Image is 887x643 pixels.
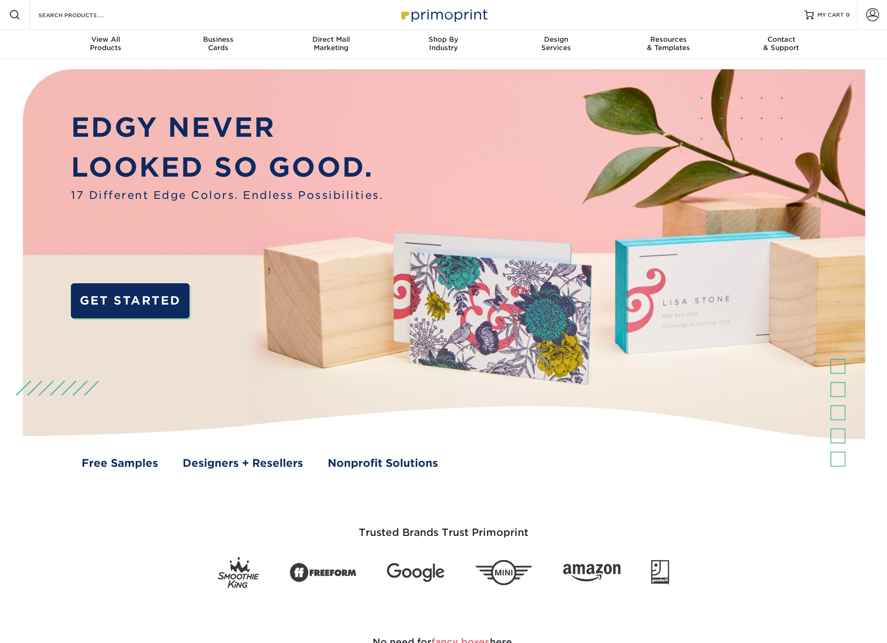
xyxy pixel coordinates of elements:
[183,455,303,471] a: Designers + Resellers
[612,35,725,52] div: & Templates
[71,283,190,318] a: GET STARTED
[500,30,612,59] a: DesignServices
[563,564,621,582] img: Amazon
[612,30,725,59] a: Resources& Templates
[612,35,725,44] span: Resources
[387,35,500,44] span: Shop By
[725,35,837,44] span: Contact
[725,30,837,59] a: Contact& Support
[38,9,128,20] input: SEARCH PRODUCTS.....
[651,560,669,585] img: Goodwill
[475,560,532,586] img: Mini
[387,30,500,59] a: Shop ByIndustry
[328,455,438,471] a: Nonprofit Solutions
[162,35,275,44] span: Business
[500,35,612,44] span: Design
[275,35,387,52] div: Marketing
[817,11,844,19] span: MY CART
[50,35,162,52] div: Products
[50,30,162,59] a: View AllProducts
[725,35,837,52] div: & Support
[275,35,387,44] span: Direct Mail
[290,558,356,587] img: Freeform
[387,563,444,582] img: Google
[218,557,259,588] img: Smoothie King
[846,12,850,18] span: 0
[71,187,383,203] span: 17 Different Edge Colors. Endless Possibilities.
[397,5,490,25] img: Primoprint
[82,455,158,471] a: Free Samples
[50,35,162,44] span: View All
[71,108,383,147] p: EDGY NEVER
[387,35,500,52] div: Industry
[162,35,275,52] div: Cards
[162,30,275,59] a: BusinessCards
[500,35,612,52] div: Services
[172,504,715,550] h3: Trusted Brands Trust Primoprint
[275,30,387,59] a: Direct MailMarketing
[71,147,383,187] p: LOOKED SO GOOD.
